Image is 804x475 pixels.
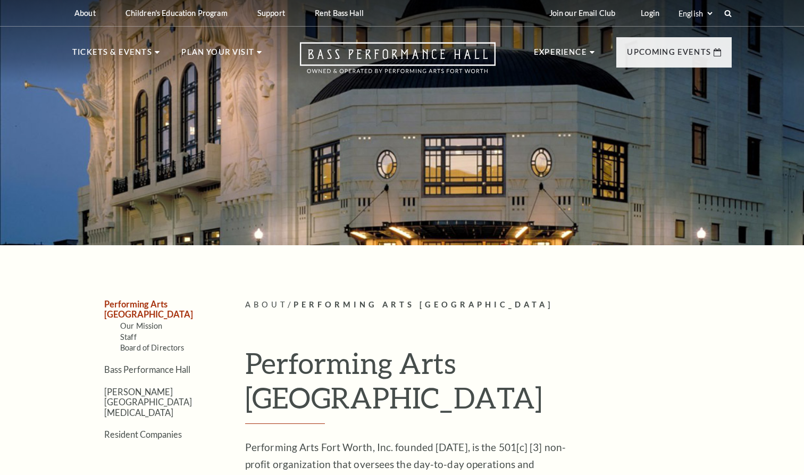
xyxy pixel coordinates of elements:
a: Our Mission [120,321,163,330]
a: Performing Arts [GEOGRAPHIC_DATA] [104,299,193,319]
h1: Performing Arts [GEOGRAPHIC_DATA] [245,346,732,424]
a: Board of Directors [120,343,185,352]
p: Plan Your Visit [181,46,254,65]
p: / [245,298,732,312]
p: Rent Bass Hall [315,9,364,18]
p: Upcoming Events [627,46,711,65]
a: Bass Performance Hall [104,364,190,374]
p: About [74,9,96,18]
p: Support [257,9,285,18]
select: Select: [676,9,714,19]
a: Resident Companies [104,429,182,439]
span: About [245,300,288,309]
p: Children's Education Program [125,9,228,18]
p: Tickets & Events [72,46,152,65]
a: Staff [120,332,137,341]
a: [PERSON_NAME][GEOGRAPHIC_DATA][MEDICAL_DATA] [104,387,192,418]
span: Performing Arts [GEOGRAPHIC_DATA] [294,300,553,309]
p: Experience [534,46,587,65]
